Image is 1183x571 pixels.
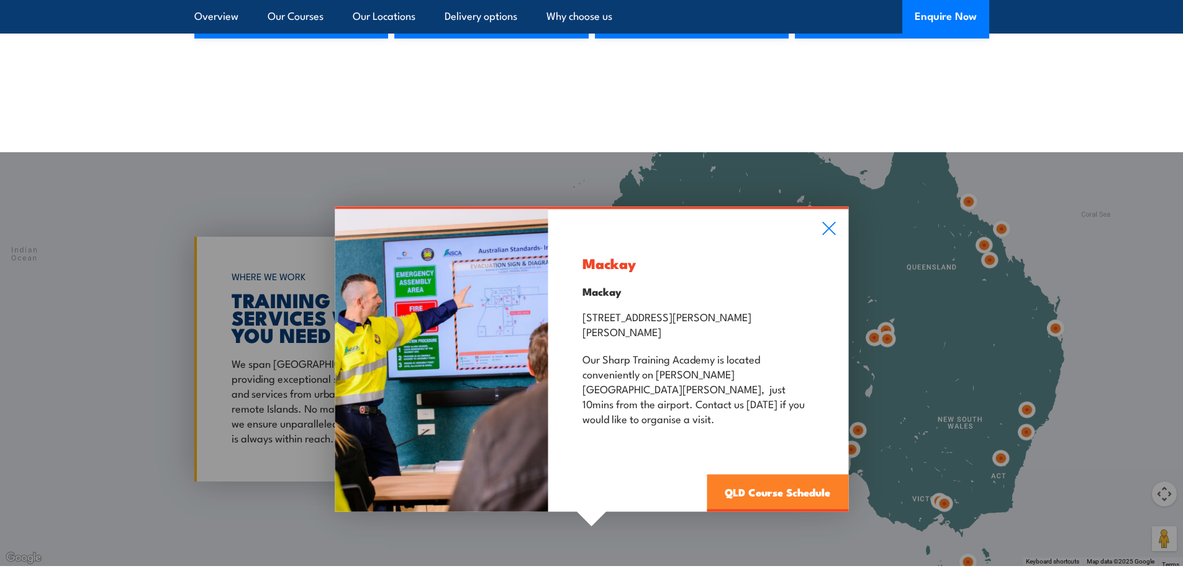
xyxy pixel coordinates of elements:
p: Our Sharp Training Academy is located conveniently on [PERSON_NAME][GEOGRAPHIC_DATA][PERSON_NAME]... [582,351,814,426]
a: QLD Course Schedule [707,475,848,512]
p: [STREET_ADDRESS][PERSON_NAME][PERSON_NAME] [582,309,814,339]
h3: Mackay [582,256,814,270]
h4: Mackay [582,285,814,298]
img: Health & Safety Representative COURSES [335,209,548,512]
